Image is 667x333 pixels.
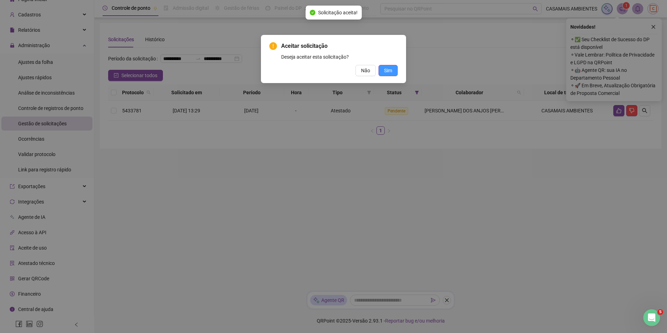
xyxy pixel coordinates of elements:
[643,309,660,326] iframe: Intercom live chat
[281,53,398,61] div: Deseja aceitar esta solicitação?
[318,9,358,16] span: Solicitação aceita!
[355,65,376,76] button: Não
[384,67,392,74] span: Sim
[281,42,398,50] span: Aceitar solicitação
[310,10,315,15] span: check-circle
[269,42,277,50] span: exclamation-circle
[361,67,370,74] span: Não
[658,309,663,315] span: 5
[379,65,398,76] button: Sim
